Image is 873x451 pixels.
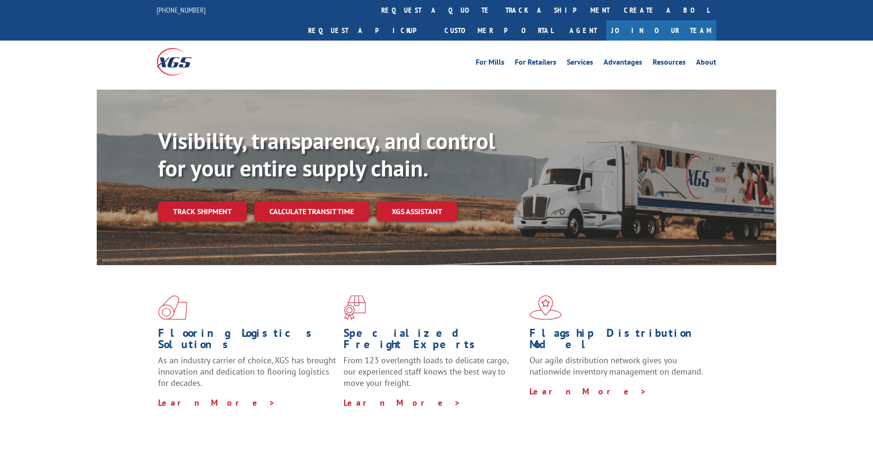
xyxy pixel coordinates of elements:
img: xgs-icon-flagship-distribution-model-red [529,295,562,320]
a: About [696,58,716,69]
a: Services [567,58,593,69]
a: For Retailers [515,58,556,69]
a: Track shipment [158,201,247,221]
a: Advantages [604,58,642,69]
a: Resources [653,58,686,69]
span: Our agile distribution network gives you nationwide inventory management on demand. [529,355,703,377]
a: Agent [560,20,606,41]
img: xgs-icon-focused-on-flooring-red [344,295,366,320]
a: Request a pickup [301,20,437,41]
a: XGS ASSISTANT [377,201,457,222]
a: [PHONE_NUMBER] [157,5,206,15]
h1: Flooring Logistics Solutions [158,327,336,355]
a: Calculate transit time [254,201,369,222]
h1: Flagship Distribution Model [529,327,708,355]
a: Learn More > [158,397,276,408]
b: Visibility, transparency, and control for your entire supply chain. [158,126,495,183]
h1: Specialized Freight Experts [344,327,522,355]
span: As an industry carrier of choice, XGS has brought innovation and dedication to flooring logistics... [158,355,336,388]
p: From 123 overlength loads to delicate cargo, our experienced staff knows the best way to move you... [344,355,522,397]
img: xgs-icon-total-supply-chain-intelligence-red [158,295,187,320]
a: Customer Portal [437,20,560,41]
a: Learn More > [529,386,647,397]
a: Join Our Team [606,20,716,41]
a: Learn More > [344,397,461,408]
a: For Mills [476,58,504,69]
